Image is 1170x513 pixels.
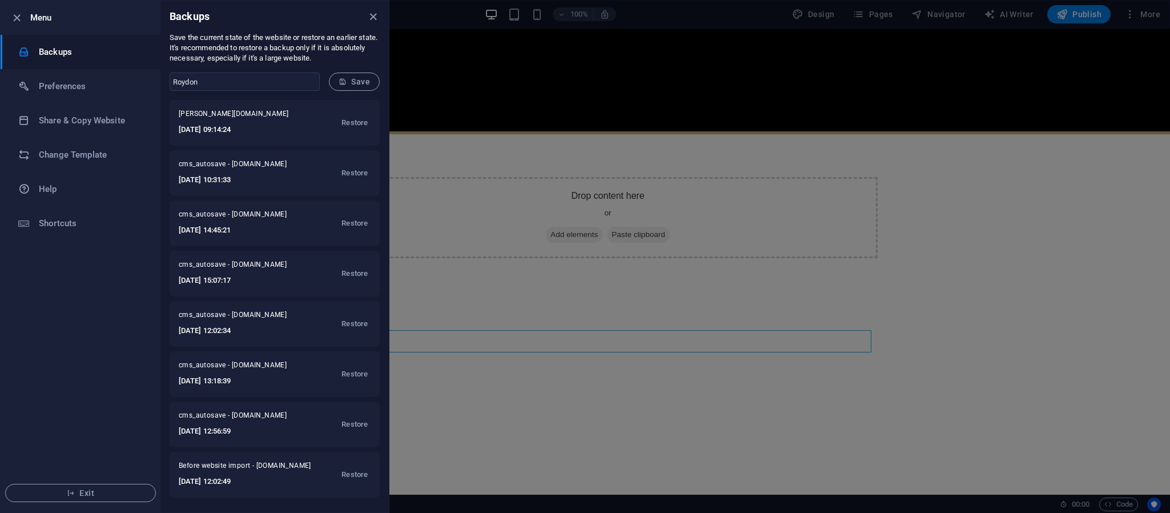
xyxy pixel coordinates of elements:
span: Restore [341,116,368,130]
button: Restore [339,360,371,388]
span: Restore [341,367,368,381]
span: Save [339,77,370,86]
h6: [DATE] 13:18:39 [179,374,301,388]
button: Restore [339,210,371,237]
p: Save the current state of the website or restore an earlier state. It's recommended to restore a ... [170,33,380,63]
button: Restore [339,310,371,338]
h6: [DATE] 15:07:17 [179,274,301,287]
button: Save [329,73,380,91]
h6: Menu [30,11,151,25]
span: Before website import - [DOMAIN_NAME] [179,461,313,475]
h6: Backups [39,45,144,59]
span: cms_autosave - [DOMAIN_NAME] [179,310,301,324]
button: Restore [339,159,371,187]
h6: Change Template [39,148,144,162]
span: cms_autosave - [DOMAIN_NAME] [179,260,301,274]
h6: Share & Copy Website [39,114,144,127]
button: Restore [339,109,371,137]
span: Restore [341,166,368,180]
a: Help [1,172,160,206]
h6: Preferences [39,79,144,93]
button: Restore [339,260,371,287]
span: Restore [341,317,368,331]
button: Exit [5,484,156,502]
input: Enter a name for a new backup (optional) [170,73,320,91]
h6: Help [39,182,144,196]
span: cms_autosave - [DOMAIN_NAME] [179,159,301,173]
h6: [DATE] 12:02:49 [179,475,313,488]
span: cms_autosave - [DOMAIN_NAME] [179,360,301,374]
span: Restore [341,267,368,280]
span: Exit [15,488,146,498]
h6: [DATE] 09:14:24 [179,123,302,137]
h6: [DATE] 12:02:34 [179,324,301,338]
span: Restore [341,217,368,230]
span: Restore [341,468,368,482]
h6: Backups [170,10,210,23]
h6: [DATE] 14:45:21 [179,223,301,237]
h6: Shortcuts [39,217,144,230]
h6: [DATE] 12:56:59 [179,424,301,438]
span: cms_autosave - [DOMAIN_NAME] [179,210,301,223]
span: Restore [341,418,368,431]
button: Restore [339,461,371,488]
button: close [366,10,380,23]
button: Restore [339,411,371,438]
h6: [DATE] 10:31:33 [179,173,301,187]
span: [PERSON_NAME][DOMAIN_NAME] [179,109,302,123]
span: cms_autosave - [DOMAIN_NAME] [179,411,301,424]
